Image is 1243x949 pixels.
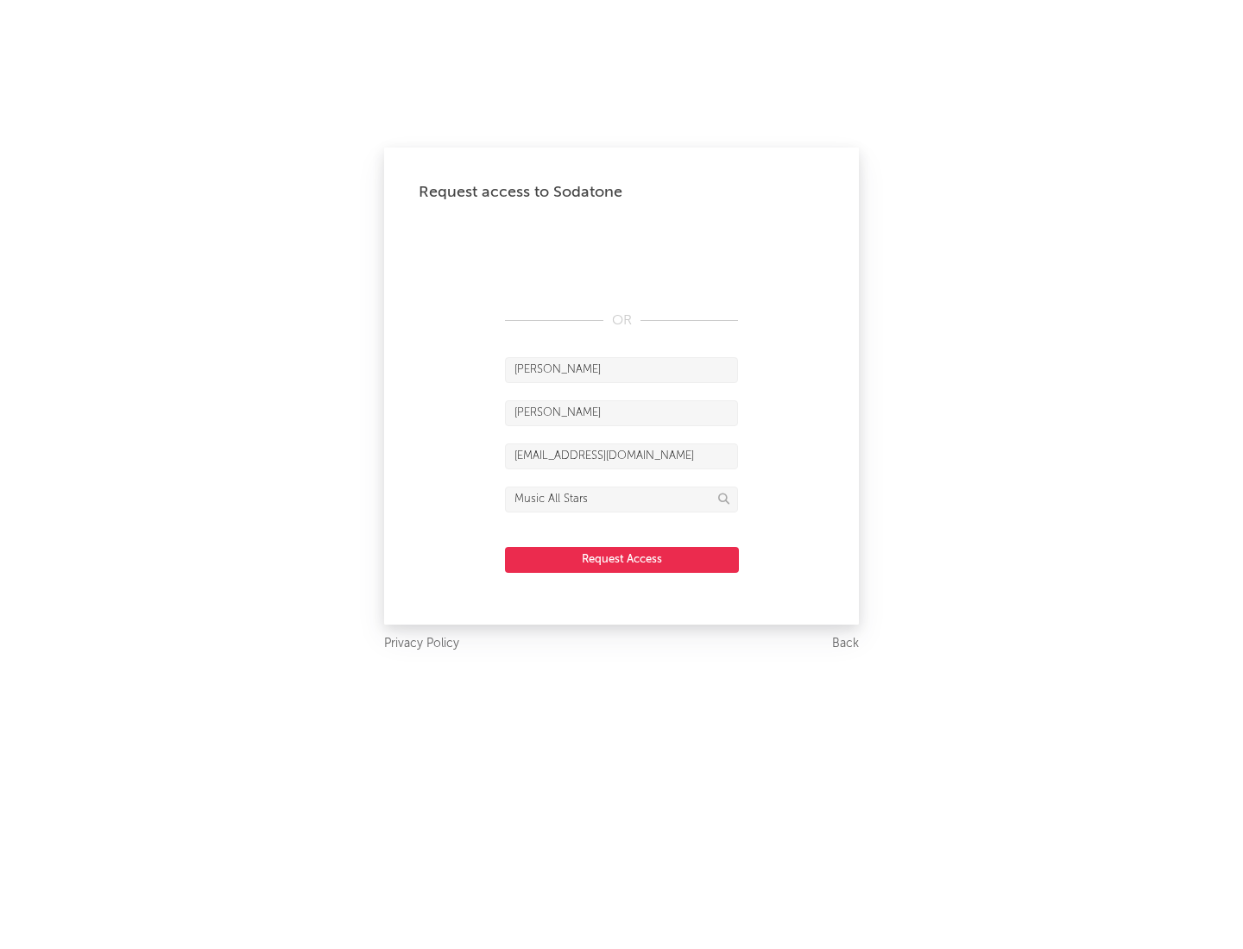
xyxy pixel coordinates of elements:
button: Request Access [505,547,739,573]
input: Last Name [505,400,738,426]
div: OR [505,311,738,331]
input: First Name [505,357,738,383]
input: Division [505,487,738,512]
a: Privacy Policy [384,633,459,655]
a: Back [832,633,859,655]
div: Request access to Sodatone [419,182,824,203]
input: Email [505,443,738,469]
